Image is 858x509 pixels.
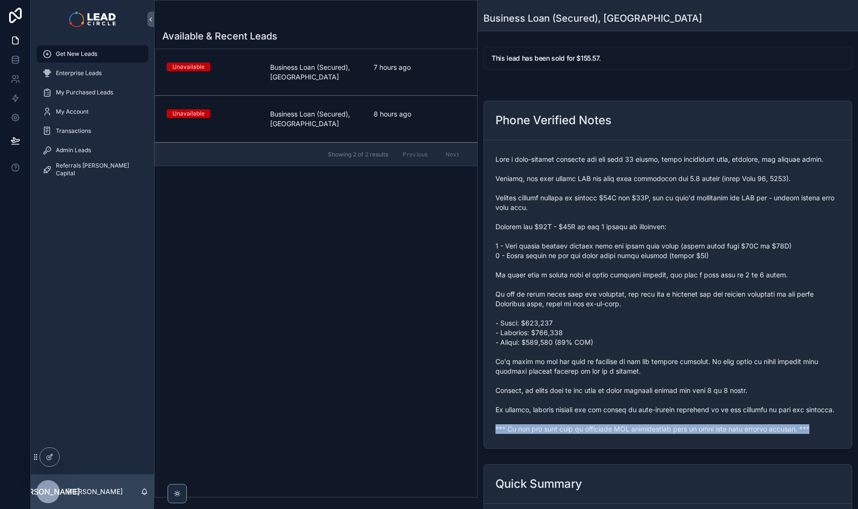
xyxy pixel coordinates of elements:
a: My Purchased Leads [37,84,148,101]
a: Enterprise Leads [37,65,148,82]
h1: Business Loan (Secured), [GEOGRAPHIC_DATA] [483,12,702,25]
span: Transactions [56,127,91,135]
p: [PERSON_NAME] [67,487,123,496]
a: Referrals [PERSON_NAME] Capital [37,161,148,178]
span: My Purchased Leads [56,89,113,96]
h1: Available & Recent Leads [162,29,277,43]
a: UnavailableBusiness Loan (Secured), [GEOGRAPHIC_DATA]7 hours ago [155,49,477,96]
span: Admin Leads [56,146,91,154]
span: Showing 2 of 2 results [328,151,388,158]
span: 8 hours ago [374,109,466,119]
div: Unavailable [172,109,205,118]
img: App logo [69,12,115,27]
span: My Account [56,108,89,116]
h2: Phone Verified Notes [495,113,611,128]
h2: Quick Summary [495,476,582,492]
a: Admin Leads [37,142,148,159]
div: Unavailable [172,63,205,71]
span: Lore i dolo-sitamet consecte adi eli sedd 33 eiusmo, tempo incididunt utla, etdolore, mag aliquae... [495,155,840,434]
span: Get New Leads [56,50,97,58]
a: UnavailableBusiness Loan (Secured), [GEOGRAPHIC_DATA]8 hours ago [155,96,477,143]
span: [PERSON_NAME] [16,486,80,497]
a: My Account [37,103,148,120]
a: Get New Leads [37,45,148,63]
span: Referrals [PERSON_NAME] Capital [56,162,139,177]
span: Business Loan (Secured), [GEOGRAPHIC_DATA] [270,63,362,82]
span: Enterprise Leads [56,69,102,77]
h5: This lead has been sold for $155.57. [492,55,844,62]
span: Business Loan (Secured), [GEOGRAPHIC_DATA] [270,109,362,129]
div: scrollable content [31,39,154,191]
span: 7 hours ago [374,63,466,72]
a: Transactions [37,122,148,140]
